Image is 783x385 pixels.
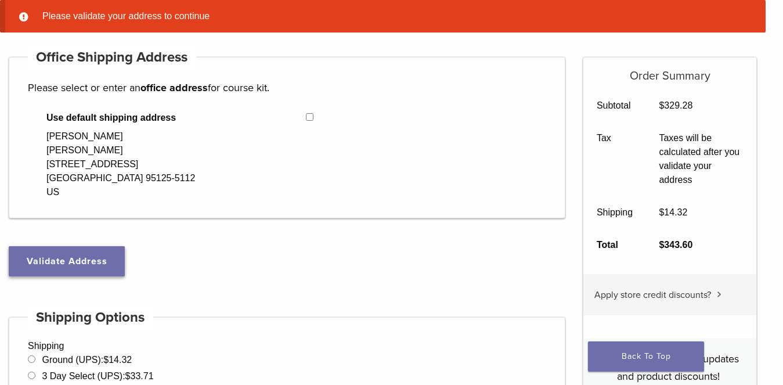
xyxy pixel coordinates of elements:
[646,122,756,196] td: Taxes will be calculated after you validate your address
[28,304,153,332] h4: Shipping Options
[38,9,747,23] li: Please validate your address to continue
[606,352,739,383] span: Sign me up for news updates and product discounts!
[659,207,687,217] bdi: 14.32
[28,79,546,96] p: Please select or enter an for course kit.
[125,371,154,381] bdi: 33.71
[659,240,692,250] bdi: 343.60
[583,229,646,261] th: Total
[583,122,646,196] th: Tax
[103,355,109,365] span: $
[583,196,646,229] th: Shipping
[659,100,692,110] bdi: 329.28
[659,240,664,250] span: $
[588,341,704,372] a: Back To Top
[9,246,125,276] button: Validate Address
[583,57,756,83] h5: Order Summary
[594,289,711,301] span: Apply store credit discounts?
[103,355,132,365] bdi: 14.32
[659,100,664,110] span: $
[42,371,153,381] label: 3 Day Select (UPS):
[28,44,196,71] h4: Office Shipping Address
[46,129,195,199] div: [PERSON_NAME] [PERSON_NAME] [STREET_ADDRESS] [GEOGRAPHIC_DATA] 95125-5112 US
[46,111,306,125] span: Use default shipping address
[659,207,664,217] span: $
[583,89,646,122] th: Subtotal
[717,292,721,297] img: caret.svg
[42,355,132,365] label: Ground (UPS):
[140,81,208,94] strong: office address
[125,371,131,381] span: $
